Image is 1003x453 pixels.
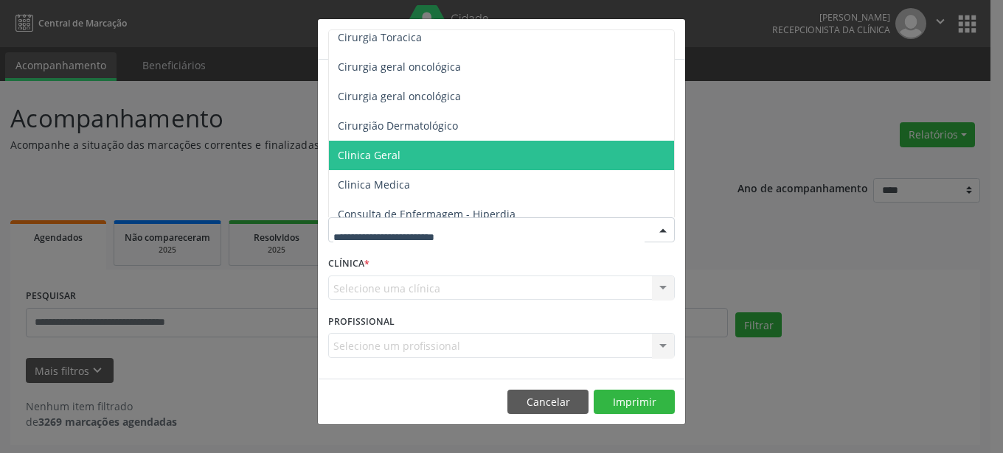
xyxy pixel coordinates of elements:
span: Cirurgião Dermatológico [338,119,458,133]
span: Consulta de Enfermagem - Hiperdia [338,207,516,221]
span: Clinica Medica [338,178,410,192]
button: Close [656,19,685,55]
span: Cirurgia geral oncológica [338,60,461,74]
span: Clinica Geral [338,148,400,162]
label: CLÍNICA [328,253,369,275]
span: Cirurgia Toracica [338,30,422,44]
button: Cancelar [507,390,589,415]
label: PROFISSIONAL [328,310,395,333]
span: Cirurgia geral oncológica [338,89,461,103]
button: Imprimir [594,390,675,415]
h5: Relatório de agendamentos [328,29,497,49]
